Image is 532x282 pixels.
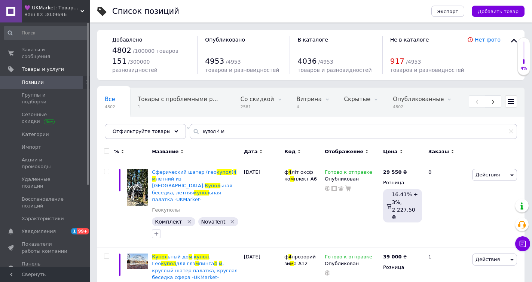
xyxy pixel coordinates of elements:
[4,26,88,40] input: Поиск
[297,37,328,43] span: В каталоге
[241,104,274,110] span: 2581
[161,261,176,266] span: купол
[112,37,142,43] span: Добавлено
[152,190,221,202] span: ьная палатка -UKMarket-
[244,148,258,155] span: Дата
[297,96,322,103] span: Витрина
[127,169,148,206] img: Сферический шатер (геокупол) 4 м летний из оксфорда. Купольная беседка, летняя купольная палатка ...
[176,261,196,266] span: для глэ
[428,148,449,155] span: Заказы
[431,6,464,17] button: Экспорт
[217,169,232,175] span: купол
[205,183,220,188] span: Купол
[478,9,519,14] span: Добавить товар
[22,241,69,254] span: Показатели работы компании
[515,236,530,251] button: Чат с покупателем
[201,219,226,225] span: NovaTent
[284,169,288,175] span: ф
[290,261,294,266] span: м
[24,11,90,18] div: Ваш ID: 3039696
[22,131,49,138] span: Категории
[152,261,238,280] span: , круглый шатер палатка, круглая беседка сфера -UKMarket-
[476,257,500,262] span: Действия
[325,169,372,177] span: Готово к отправке
[383,169,407,176] div: ₴
[152,183,232,195] span: ьная беседка, летняя
[284,148,296,155] span: Код
[152,254,238,280] a: Купольный дом,купол. Геокуполдля глэмпинга4м, круглый шатер палатка, круглая беседка сфера -UKMar...
[297,57,317,66] span: 4036
[318,59,333,65] span: / 4953
[152,176,205,188] span: летний из [GEOGRAPHIC_DATA].
[383,254,407,260] div: ₴
[192,254,194,260] span: ,
[288,169,291,175] span: 4
[392,207,415,220] span: 2 227.50 ₴
[105,104,115,110] span: 4802
[406,59,421,65] span: / 4953
[195,261,199,266] span: м
[152,169,236,202] a: Сферический шатер (геокупол)4млетний из [GEOGRAPHIC_DATA].Купольная беседка, летняякупольная пала...
[383,169,402,175] b: 29 550
[288,254,291,260] span: 4
[393,104,444,110] span: 4802
[393,96,444,103] span: Опубликованные
[127,254,148,269] img: Купольный дом, купол. Геокупол для глэмпинга 4 м, круглый шатер палатка, круглая беседка сфера -U...
[233,169,236,175] span: 4
[112,46,131,55] span: 4802
[390,37,429,43] span: Не в каталоге
[112,7,179,15] div: Список позиций
[186,219,192,225] svg: Удалить метку
[155,219,182,225] span: Комплект
[71,228,77,234] span: 1
[152,169,216,175] span: Сферический шатер (гео
[138,104,218,110] span: 1
[518,66,530,71] div: 4%
[114,148,119,155] span: %
[112,57,126,66] span: 151
[138,96,218,103] span: Товары с проблемными р...
[437,9,458,14] span: Экспорт
[424,163,470,248] div: 0
[290,176,294,182] span: м
[390,67,464,73] span: товаров и разновидностей
[242,163,282,248] div: [DATE]
[284,254,288,260] span: ф
[152,207,180,213] a: Геокуполы
[383,264,422,271] div: Розница
[229,219,235,225] svg: Удалить метку
[22,66,64,73] span: Товары и услуги
[22,111,69,125] span: Сезонные скидки
[294,261,308,266] span: а А12
[133,48,178,54] span: / 100000 товаров
[476,172,500,178] span: Действия
[112,59,158,73] span: / 300000 разновидностей
[22,79,44,86] span: Позиции
[22,261,69,274] span: Панель управления
[199,261,214,266] span: пинга
[24,4,80,11] span: 💜 UKMarket: Товары для дома и сада: тенты, шторы, мягкие окна, мебель. Товары для спорта. Техника
[325,176,379,182] div: Опубликован
[152,148,178,155] span: Название
[105,124,183,131] span: Опубликованные, Нет в ...
[190,124,517,139] input: Поиск по названию позиции, артикулу и поисковым запросам
[168,254,189,260] span: ьный до
[194,254,209,260] span: купол
[214,261,217,266] span: 4
[130,88,233,116] div: Товары с проблемными разновидностями
[325,148,363,155] span: Отображение
[205,67,279,73] span: товаров и разновидностей
[294,176,317,182] span: плект А6
[297,104,322,110] span: 4
[22,144,41,151] span: Импорт
[390,57,404,66] span: 917
[325,260,379,267] div: Опубликован
[475,37,501,43] a: Нет фото
[22,228,56,235] span: Уведомления
[226,59,241,65] span: / 4953
[383,254,402,260] b: 39 000
[189,254,192,260] span: м
[383,148,398,155] span: Цена
[284,254,316,266] span: прозорий зи
[472,6,525,17] button: Добавить товар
